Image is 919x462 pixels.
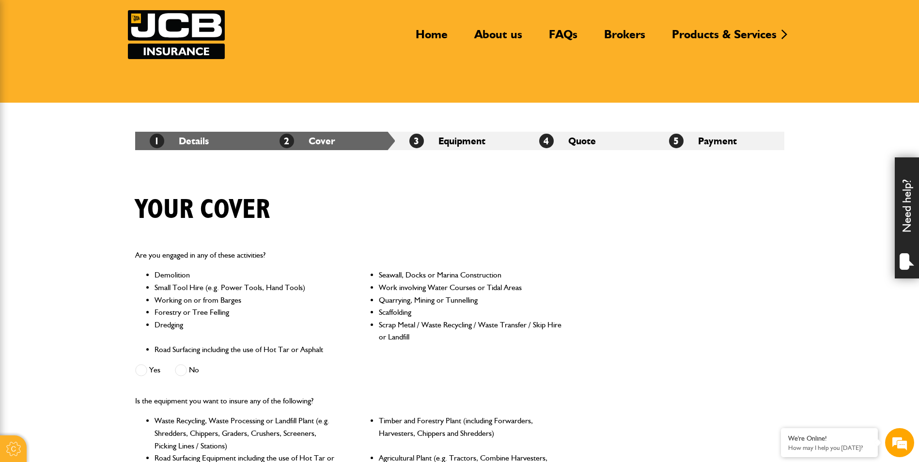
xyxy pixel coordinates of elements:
[16,54,41,67] img: d_20077148190_company_1631870298795_20077148190
[155,294,338,307] li: Working on or from Barges
[155,281,338,294] li: Small Tool Hire (e.g. Power Tools, Hand Tools)
[150,135,209,147] a: 1Details
[13,118,177,139] input: Enter your email address
[379,294,562,307] li: Quarrying, Mining or Tunnelling
[13,147,177,168] input: Enter your phone number
[395,132,525,150] li: Equipment
[135,395,563,407] p: Is the equipment you want to insure any of the following?
[379,281,562,294] li: Work involving Water Courses or Tidal Areas
[665,27,784,49] a: Products & Services
[159,5,182,28] div: Minimize live chat window
[542,27,585,49] a: FAQs
[155,269,338,281] li: Demolition
[13,175,177,290] textarea: Type your message and hit 'Enter'
[379,269,562,281] li: Seawall, Docks or Marina Construction
[539,134,554,148] span: 4
[128,10,225,59] img: JCB Insurance Services logo
[132,298,176,311] em: Start Chat
[150,134,164,148] span: 1
[788,444,871,451] p: How may I help you today?
[135,249,563,262] p: Are you engaged in any of these activities?
[379,306,562,319] li: Scaffolding
[597,27,653,49] a: Brokers
[379,319,562,343] li: Scrap Metal / Waste Recycling / Waste Transfer / Skip Hire or Landfill
[525,132,654,150] li: Quote
[155,319,338,343] li: Dredging
[379,415,562,452] li: Timber and Forestry Plant (including Forwarders, Harvesters, Chippers and Shredders)
[135,364,160,376] label: Yes
[654,132,784,150] li: Payment
[280,134,294,148] span: 2
[50,54,163,67] div: Chat with us now
[669,134,684,148] span: 5
[175,364,199,376] label: No
[409,134,424,148] span: 3
[155,415,338,452] li: Waste Recycling, Waste Processing or Landfill Plant (e.g. Shredders, Chippers, Graders, Crushers,...
[155,343,338,356] li: Road Surfacing including the use of Hot Tar or Asphalt
[467,27,530,49] a: About us
[135,194,270,226] h1: Your cover
[13,90,177,111] input: Enter your last name
[265,132,395,150] li: Cover
[128,10,225,59] a: JCB Insurance Services
[155,306,338,319] li: Forestry or Tree Felling
[788,434,871,443] div: We're Online!
[408,27,455,49] a: Home
[895,157,919,278] div: Need help?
